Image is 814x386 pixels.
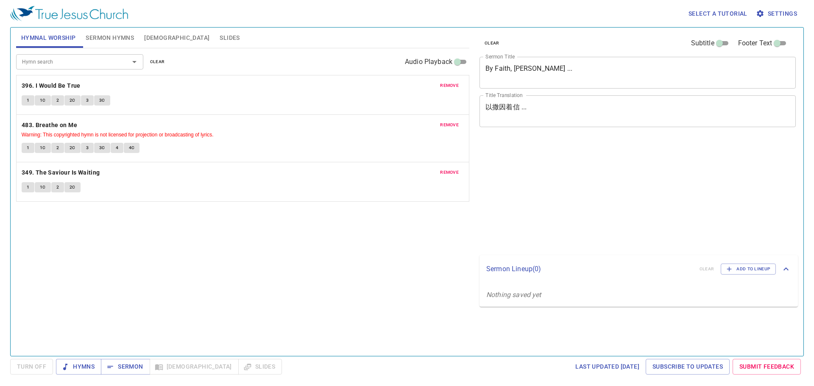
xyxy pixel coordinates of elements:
[485,103,790,119] textarea: 以撒因着信 ...
[99,97,105,104] span: 3C
[440,121,459,129] span: remove
[22,132,214,138] small: Warning: This copyrighted hymn is not licensed for projection or broadcasting of lyrics.
[22,167,100,178] b: 349. The Saviour Is Waiting
[572,359,643,375] a: Last updated [DATE]
[51,95,64,106] button: 2
[64,95,81,106] button: 2C
[739,361,794,372] span: Submit Feedback
[51,143,64,153] button: 2
[476,136,733,252] iframe: from-child
[56,183,59,191] span: 2
[63,361,95,372] span: Hymns
[56,144,59,152] span: 2
[70,183,75,191] span: 2C
[86,144,89,152] span: 3
[726,265,770,273] span: Add to Lineup
[479,255,798,283] div: Sermon Lineup(0)clearAdd to Lineup
[10,6,128,21] img: True Jesus Church
[21,33,76,43] span: Hymnal Worship
[56,359,101,375] button: Hymns
[754,6,800,22] button: Settings
[101,359,150,375] button: Sermon
[150,58,165,66] span: clear
[81,95,94,106] button: 3
[111,143,123,153] button: 4
[22,167,101,178] button: 349. The Saviour Is Waiting
[440,169,459,176] span: remove
[486,264,693,274] p: Sermon Lineup ( 0 )
[35,95,51,106] button: 1C
[440,82,459,89] span: remove
[70,97,75,104] span: 2C
[99,144,105,152] span: 3C
[435,120,464,130] button: remove
[94,143,110,153] button: 3C
[691,38,714,48] span: Subtitle
[689,8,747,19] span: Select a tutorial
[129,144,135,152] span: 4C
[145,57,170,67] button: clear
[128,56,140,68] button: Open
[220,33,240,43] span: Slides
[64,182,81,192] button: 2C
[485,39,499,47] span: clear
[652,361,723,372] span: Subscribe to Updates
[405,57,452,67] span: Audio Playback
[22,120,79,131] button: 483. Breathe on Me
[27,183,29,191] span: 1
[758,8,797,19] span: Settings
[479,38,505,48] button: clear
[70,144,75,152] span: 2C
[733,359,801,375] a: Submit Feedback
[738,38,772,48] span: Footer Text
[486,291,541,299] i: Nothing saved yet
[22,81,81,91] b: 396. I Would Be True
[94,95,110,106] button: 3C
[35,182,51,192] button: 1C
[86,33,134,43] span: Sermon Hymns
[124,143,140,153] button: 4C
[685,6,751,22] button: Select a tutorial
[81,143,94,153] button: 3
[40,144,46,152] span: 1C
[40,97,46,104] span: 1C
[86,97,89,104] span: 3
[435,81,464,91] button: remove
[27,97,29,104] span: 1
[64,143,81,153] button: 2C
[51,182,64,192] button: 2
[435,167,464,178] button: remove
[27,144,29,152] span: 1
[646,359,730,375] a: Subscribe to Updates
[22,81,82,91] button: 396. I Would Be True
[144,33,209,43] span: [DEMOGRAPHIC_DATA]
[108,361,143,372] span: Sermon
[116,144,118,152] span: 4
[22,120,77,131] b: 483. Breathe on Me
[721,264,776,275] button: Add to Lineup
[22,95,34,106] button: 1
[575,361,639,372] span: Last updated [DATE]
[485,64,790,81] textarea: By Faith, [PERSON_NAME] ...
[22,143,34,153] button: 1
[56,97,59,104] span: 2
[40,183,46,191] span: 1C
[22,182,34,192] button: 1
[35,143,51,153] button: 1C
